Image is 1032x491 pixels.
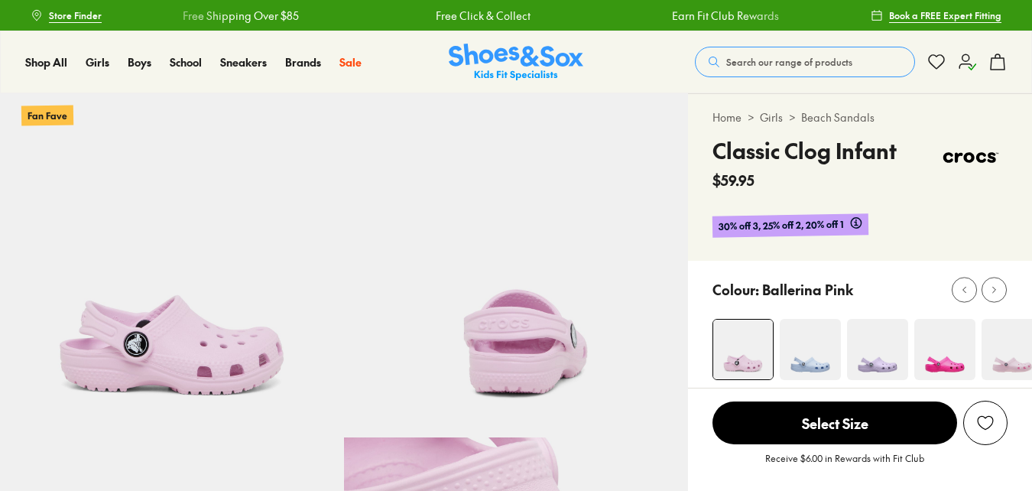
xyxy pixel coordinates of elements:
span: Select Size [712,402,957,444]
button: Select Size [712,401,957,445]
img: 4-464486_1 [713,320,773,379]
a: Free Shipping Over $85 [181,8,297,24]
span: Search our range of products [726,55,852,69]
a: Shoes & Sox [449,44,583,81]
a: Book a FREE Expert Fitting [871,2,1001,29]
span: Store Finder [49,8,102,22]
a: Boys [128,54,151,70]
img: Vendor logo [934,135,1008,180]
span: 30% off 3, 25% off 2, 20% off 1 [719,216,844,234]
img: 4-527481_1 [780,319,841,380]
span: $59.95 [712,170,755,190]
a: Shop All [25,54,67,70]
button: Search our range of products [695,47,915,77]
span: Book a FREE Expert Fitting [889,8,1001,22]
h4: Classic Clog Infant [712,135,897,167]
img: SNS_Logo_Responsive.svg [449,44,583,81]
p: Fan Fave [21,105,73,125]
a: Beach Sandals [801,109,875,125]
img: 5-464487_1 [344,93,688,437]
a: Store Finder [31,2,102,29]
a: Girls [760,109,783,125]
a: Home [712,109,742,125]
a: Free Click & Collect [433,8,528,24]
a: Sale [339,54,362,70]
a: Girls [86,54,109,70]
button: Add to wishlist [963,401,1008,445]
div: > > [712,109,1008,125]
img: 4-493670_1 [847,319,908,380]
p: Ballerina Pink [762,279,853,300]
a: School [170,54,202,70]
p: Receive $6.00 in Rewards with Fit Club [765,451,924,479]
a: Brands [285,54,321,70]
a: Sneakers [220,54,267,70]
img: 4-502794_1 [914,319,975,380]
p: Colour: [712,279,759,300]
a: Earn Fit Club Rewards [670,8,777,24]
